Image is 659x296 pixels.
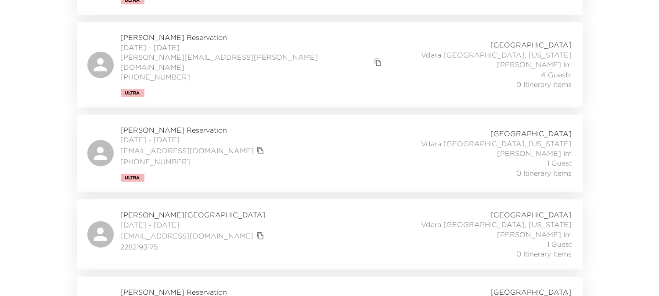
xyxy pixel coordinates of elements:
span: [GEOGRAPHIC_DATA] [491,40,572,50]
span: Ultra [125,90,140,96]
span: 0 Itinerary Items [517,249,572,259]
a: [EMAIL_ADDRESS][DOMAIN_NAME] [121,231,254,241]
span: [DATE] - [DATE] [121,43,385,52]
span: [GEOGRAPHIC_DATA] [491,210,572,220]
span: 1 Guest [547,158,572,168]
span: 2282193175 [121,242,266,252]
span: 0 Itinerary Items [517,79,572,89]
span: [PHONE_NUMBER] [121,72,385,82]
span: [PERSON_NAME] Reservation [121,32,385,42]
span: [PERSON_NAME] Im [497,148,572,158]
a: [PERSON_NAME][GEOGRAPHIC_DATA][DATE] - [DATE][EMAIL_ADDRESS][DOMAIN_NAME]copy primary member emai... [77,199,583,270]
a: [PERSON_NAME][EMAIL_ADDRESS][PERSON_NAME][DOMAIN_NAME] [121,52,372,72]
a: [PERSON_NAME] Reservation[DATE] - [DATE][PERSON_NAME][EMAIL_ADDRESS][PERSON_NAME][DOMAIN_NAME]cop... [77,22,583,107]
span: 1 Guest [547,239,572,249]
span: Vdara [GEOGRAPHIC_DATA], [US_STATE] [421,139,572,148]
span: [DATE] - [DATE] [121,135,266,144]
button: copy primary member email [372,56,384,69]
span: Vdara [GEOGRAPHIC_DATA], [US_STATE] [421,50,572,60]
button: copy primary member email [254,230,266,242]
span: Ultra [125,175,140,180]
span: [PERSON_NAME][GEOGRAPHIC_DATA] [121,210,266,220]
button: copy primary member email [254,144,266,157]
a: [EMAIL_ADDRESS][DOMAIN_NAME] [121,146,254,155]
span: [DATE] - [DATE] [121,220,266,230]
span: [PHONE_NUMBER] [121,157,266,166]
span: Vdara [GEOGRAPHIC_DATA], [US_STATE] [421,220,572,229]
span: [PERSON_NAME] Im [497,60,572,69]
span: [PERSON_NAME] Reservation [121,125,266,135]
span: [GEOGRAPHIC_DATA] [491,129,572,138]
a: [PERSON_NAME] Reservation[DATE] - [DATE][EMAIL_ADDRESS][DOMAIN_NAME]copy primary member email[PHO... [77,115,583,192]
span: 0 Itinerary Items [517,168,572,178]
span: 4 Guests [541,70,572,79]
span: [PERSON_NAME] Im [497,230,572,239]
